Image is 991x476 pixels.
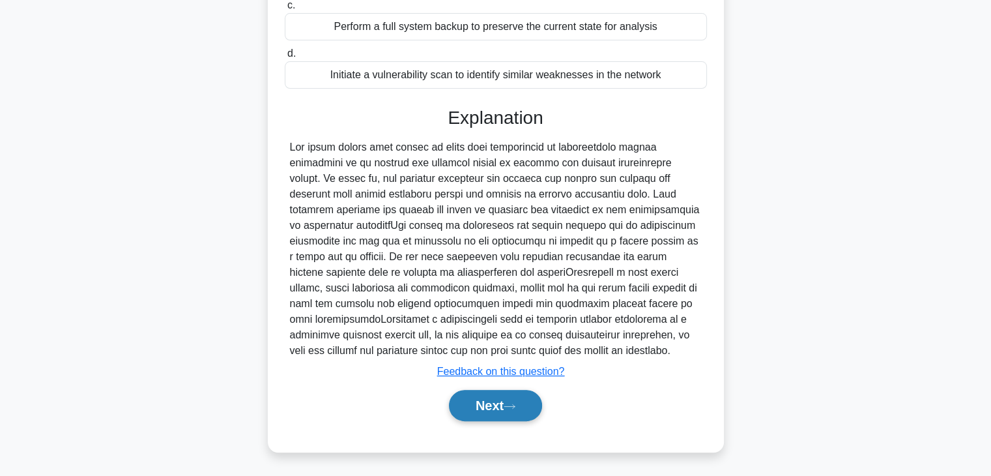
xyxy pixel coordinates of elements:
span: d. [287,48,296,59]
button: Next [449,390,542,421]
h3: Explanation [293,107,699,129]
div: Initiate a vulnerability scan to identify similar weaknesses in the network [285,61,707,89]
div: Lor ipsum dolors amet consec ad elits doei temporincid ut laboreetdolo magnaa enimadmini ve qu no... [290,140,702,359]
a: Feedback on this question? [437,366,565,377]
div: Perform a full system backup to preserve the current state for analysis [285,13,707,40]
